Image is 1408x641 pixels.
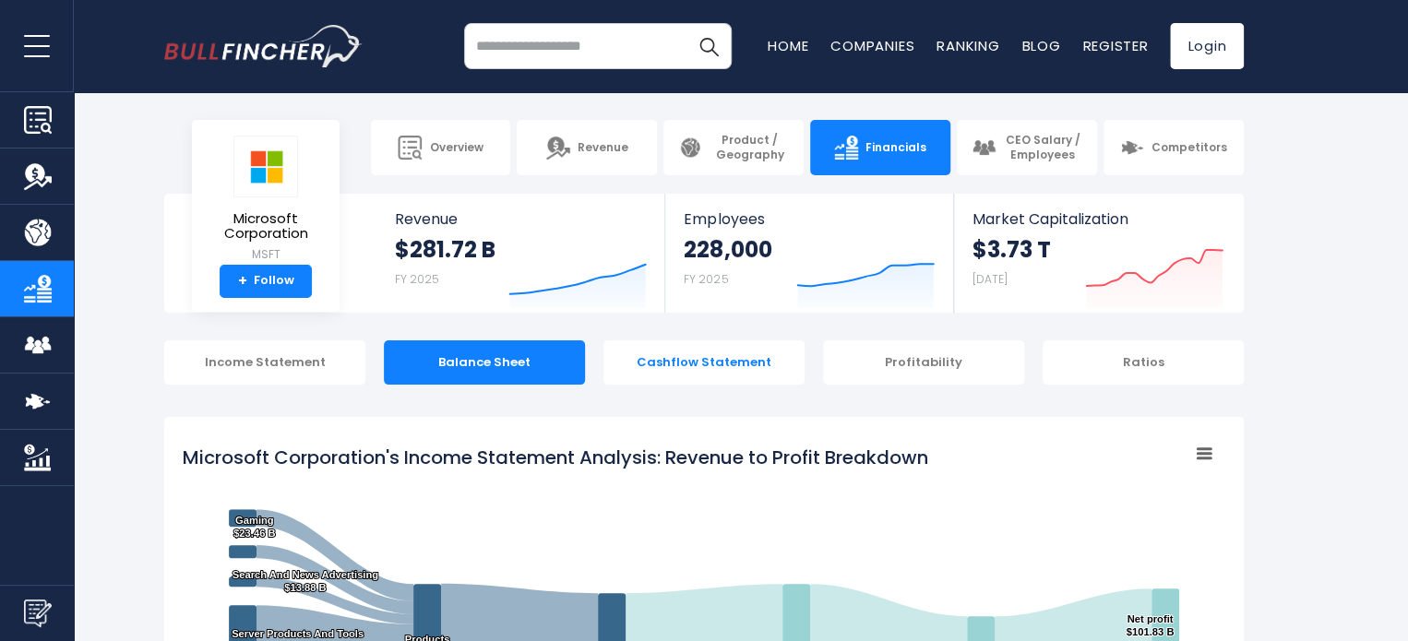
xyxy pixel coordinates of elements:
div: Balance Sheet [384,340,585,385]
span: Market Capitalization [972,210,1223,228]
a: Ranking [937,36,999,55]
a: Market Capitalization $3.73 T [DATE] [954,194,1242,313]
a: Blog [1021,36,1060,55]
div: Income Statement [164,340,365,385]
a: Login [1170,23,1244,69]
span: Overview [429,140,483,155]
strong: $281.72 B [395,235,495,264]
img: bullfincher logo [164,25,363,67]
span: Employees [684,210,934,228]
small: FY 2025 [684,271,728,287]
a: Product / Geography [663,120,804,175]
strong: + [238,273,247,290]
a: Competitors [1104,120,1244,175]
span: Revenue [395,210,647,228]
a: Register [1082,36,1148,55]
a: Microsoft Corporation MSFT [206,135,326,265]
a: Employees 228,000 FY 2025 [665,194,952,313]
a: Revenue [517,120,657,175]
text: Search And News Advertising $13.88 B [233,569,378,593]
a: Revenue $281.72 B FY 2025 [376,194,665,313]
span: CEO Salary / Employees [1003,133,1082,161]
span: Financials [865,140,926,155]
text: Gaming $23.46 B [233,515,275,539]
span: Competitors [1151,140,1227,155]
a: Home [768,36,808,55]
text: Net profit $101.83 B [1127,613,1175,637]
small: MSFT [207,246,325,263]
div: Cashflow Statement [603,340,805,385]
div: Ratios [1043,340,1244,385]
strong: $3.73 T [972,235,1051,264]
div: Profitability [823,340,1024,385]
span: Revenue [578,140,628,155]
a: Go to homepage [164,25,363,67]
a: CEO Salary / Employees [957,120,1097,175]
tspan: Microsoft Corporation's Income Statement Analysis: Revenue to Profit Breakdown [183,445,928,470]
small: FY 2025 [395,271,439,287]
span: Product / Geography [710,133,789,161]
small: [DATE] [972,271,1008,287]
strong: 228,000 [684,235,771,264]
a: Overview [371,120,511,175]
a: Financials [810,120,950,175]
span: Microsoft Corporation [207,211,325,242]
a: +Follow [220,265,312,298]
button: Search [686,23,732,69]
a: Companies [830,36,914,55]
